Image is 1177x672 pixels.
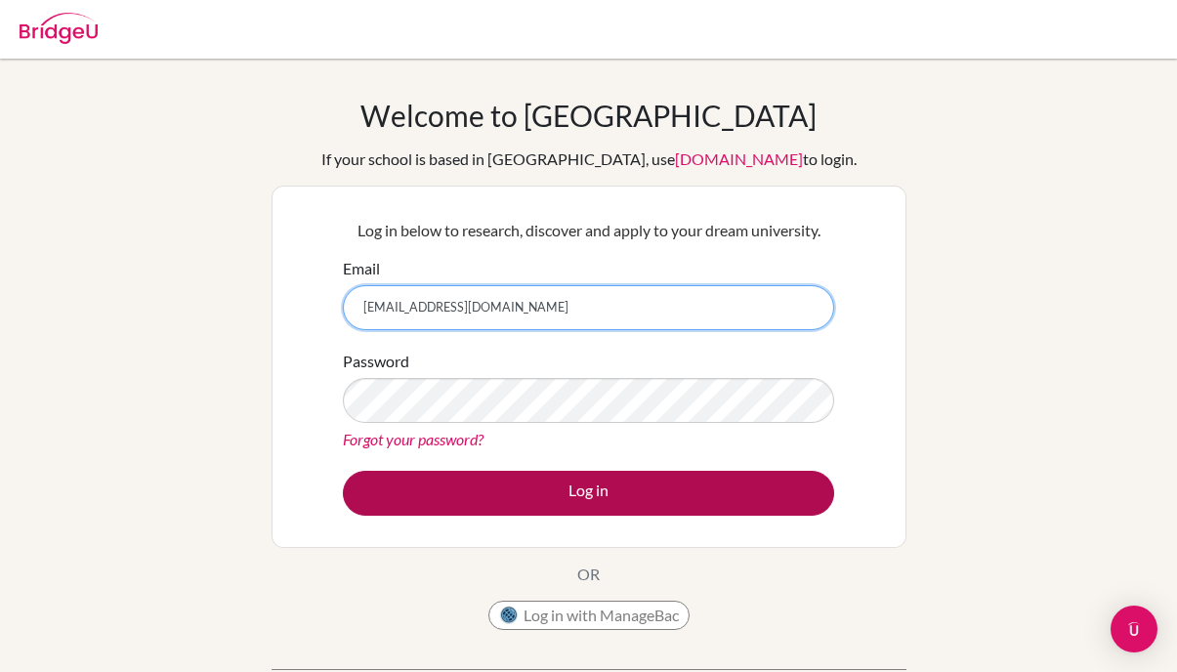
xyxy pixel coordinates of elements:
[1111,606,1157,652] div: Open Intercom Messenger
[20,13,98,44] img: Bridge-U
[675,149,803,168] a: [DOMAIN_NAME]
[343,219,834,242] p: Log in below to research, discover and apply to your dream university.
[577,563,600,586] p: OR
[343,257,380,280] label: Email
[343,430,483,448] a: Forgot your password?
[488,601,690,630] button: Log in with ManageBac
[360,98,817,133] h1: Welcome to [GEOGRAPHIC_DATA]
[343,471,834,516] button: Log in
[321,147,857,171] div: If your school is based in [GEOGRAPHIC_DATA], use to login.
[343,350,409,373] label: Password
